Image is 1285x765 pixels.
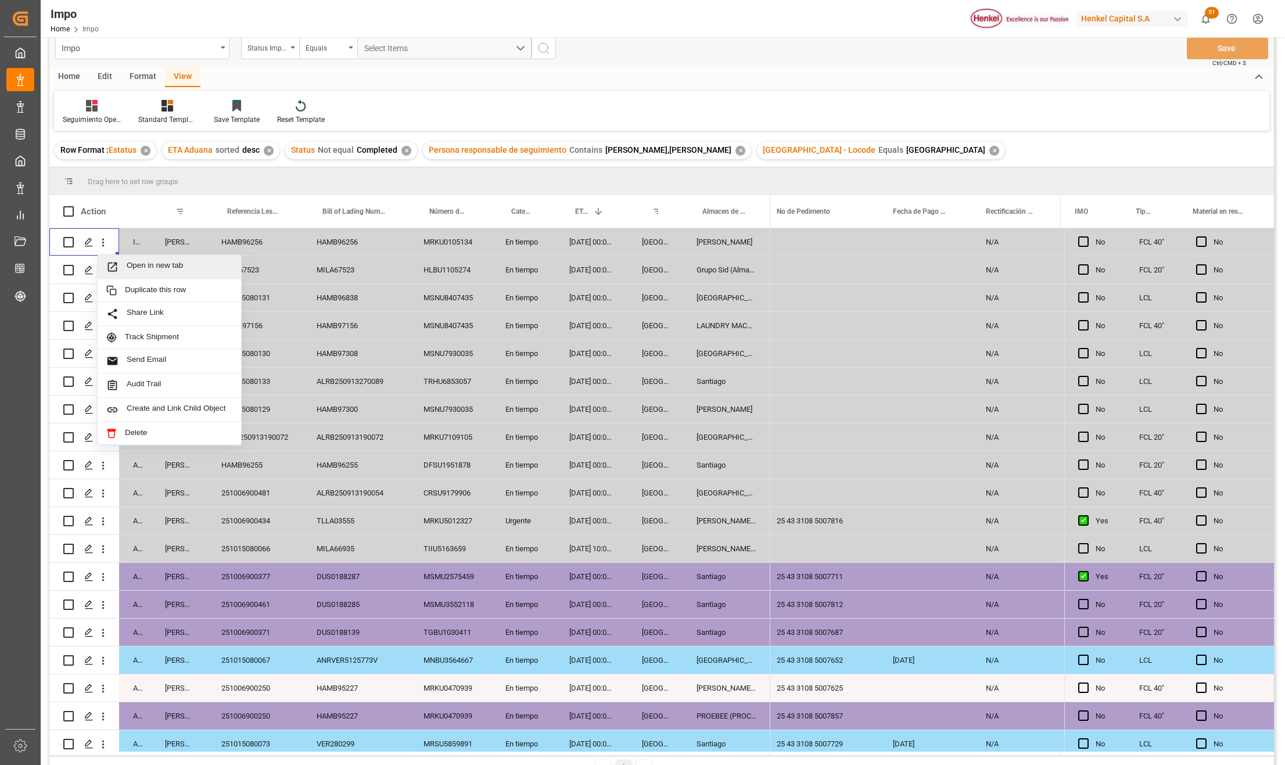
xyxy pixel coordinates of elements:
div: N/A [972,591,1060,618]
div: MSNU7930035 [410,396,491,423]
span: Status [291,145,315,155]
div: HAMB97300 [303,396,410,423]
div: 251015080130 [207,340,303,367]
div: Arrived [119,535,151,562]
div: Press SPACE to select this row. [49,730,770,758]
button: open menu [299,37,357,59]
button: search button [532,37,556,59]
div: En tiempo [491,368,555,395]
div: MILA67523 [207,256,303,283]
div: 25 43 3108 5007711 [763,563,879,590]
div: LCL [1125,284,1182,311]
div: [PERSON_NAME] [151,619,207,646]
div: MRKU0470939 [410,702,491,730]
div: View [165,67,200,87]
div: [GEOGRAPHIC_DATA] [628,674,683,702]
div: 251006900461 [207,591,303,618]
div: 251015080133 [207,368,303,395]
div: [GEOGRAPHIC_DATA] [628,368,683,395]
div: FCL 40" [1125,702,1182,730]
div: 251015080073 [207,730,303,757]
button: open menu [241,37,299,59]
div: [DATE] 00:00:00 [555,284,628,311]
span: Categoría [511,207,531,216]
div: Arrived [119,591,151,618]
span: [GEOGRAPHIC_DATA] - Locode [763,145,875,155]
div: [DATE] 00:00:00 [555,674,628,702]
span: Número de Contenedor [429,207,467,216]
div: [GEOGRAPHIC_DATA] [628,507,683,534]
div: MSMU2575459 [410,563,491,590]
div: DUS0188139 [303,619,410,646]
div: [DATE] 00:00:00 [555,423,628,451]
div: Edit [89,67,121,87]
div: Press SPACE to select this row. [1064,396,1274,423]
div: [GEOGRAPHIC_DATA] [628,256,683,283]
button: open menu [357,37,532,59]
div: HAMB96255 [207,451,303,479]
div: 251006900434 [207,507,303,534]
div: [DATE] 00:00:00 [555,340,628,367]
div: En tiempo [491,674,555,702]
div: Equals [306,40,345,53]
div: FCL 20" [1125,619,1182,646]
div: ALRB250913270089 [303,368,410,395]
div: [DATE] 10:00:00 [555,535,628,562]
div: LCL [1125,396,1182,423]
div: [PERSON_NAME] [151,563,207,590]
div: [DATE] 00:00:00 [555,228,628,256]
div: [DATE] [879,730,972,757]
div: Press SPACE to select this row. [49,647,770,674]
div: 251015080131 [207,284,303,311]
div: MRSU5859891 [410,730,491,757]
div: [GEOGRAPHIC_DATA] [628,730,683,757]
div: [PERSON_NAME] [683,228,770,256]
div: En tiempo [491,619,555,646]
div: N/A [972,535,1060,562]
div: Press SPACE to select this row. [1064,674,1274,702]
div: 251006900250 [207,702,303,730]
div: [GEOGRAPHIC_DATA] [628,396,683,423]
div: 25 43 3108 5007857 [763,702,879,730]
div: MILA67523 [303,256,410,283]
div: Action [81,206,106,217]
div: En tiempo [491,312,555,339]
div: Press SPACE to select this row. [1064,702,1274,730]
div: [PERSON_NAME] [683,396,770,423]
div: Press SPACE to select this row. [1064,591,1274,619]
div: Grupo Sid (Almacenaje y Distribucion AVIOR) [683,256,770,283]
div: HAMB95227 [303,702,410,730]
div: ✕ [264,146,274,156]
div: TLLA03555 [303,507,410,534]
div: Press SPACE to select this row. [49,451,770,479]
div: Press SPACE to select this row. [49,535,770,563]
div: Press SPACE to select this row. [1064,312,1274,340]
div: FCL 40" [1125,479,1182,507]
div: LCL [1125,647,1182,674]
div: HAMB97156 [303,312,410,339]
div: [DATE] 00:00:00 [555,368,628,395]
div: Arrived [119,702,151,730]
div: [GEOGRAPHIC_DATA] [683,479,770,507]
div: 251015080129 [207,396,303,423]
div: TRHU6853057 [410,368,491,395]
div: Status Importación [247,40,287,53]
span: Persona responsable de seguimiento [429,145,566,155]
div: N/A [972,479,1060,507]
div: [PERSON_NAME] [151,647,207,674]
div: Arrived [119,730,151,757]
div: HAMB95227 [303,674,410,702]
div: Arrived [119,563,151,590]
div: FCL 40" [1125,228,1182,256]
div: MRKU7109105 [410,423,491,451]
div: DUS0188285 [303,591,410,618]
div: MSNU8407435 [410,284,491,311]
div: Arrived [119,647,151,674]
div: N/A [972,674,1060,702]
div: En tiempo [491,340,555,367]
div: 25 43 3108 5007625 [763,674,879,702]
div: Impo [62,40,217,55]
div: Press SPACE to select this row. [1064,647,1274,674]
div: [GEOGRAPHIC_DATA] [628,535,683,562]
div: ALRB250913190072 [207,423,303,451]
